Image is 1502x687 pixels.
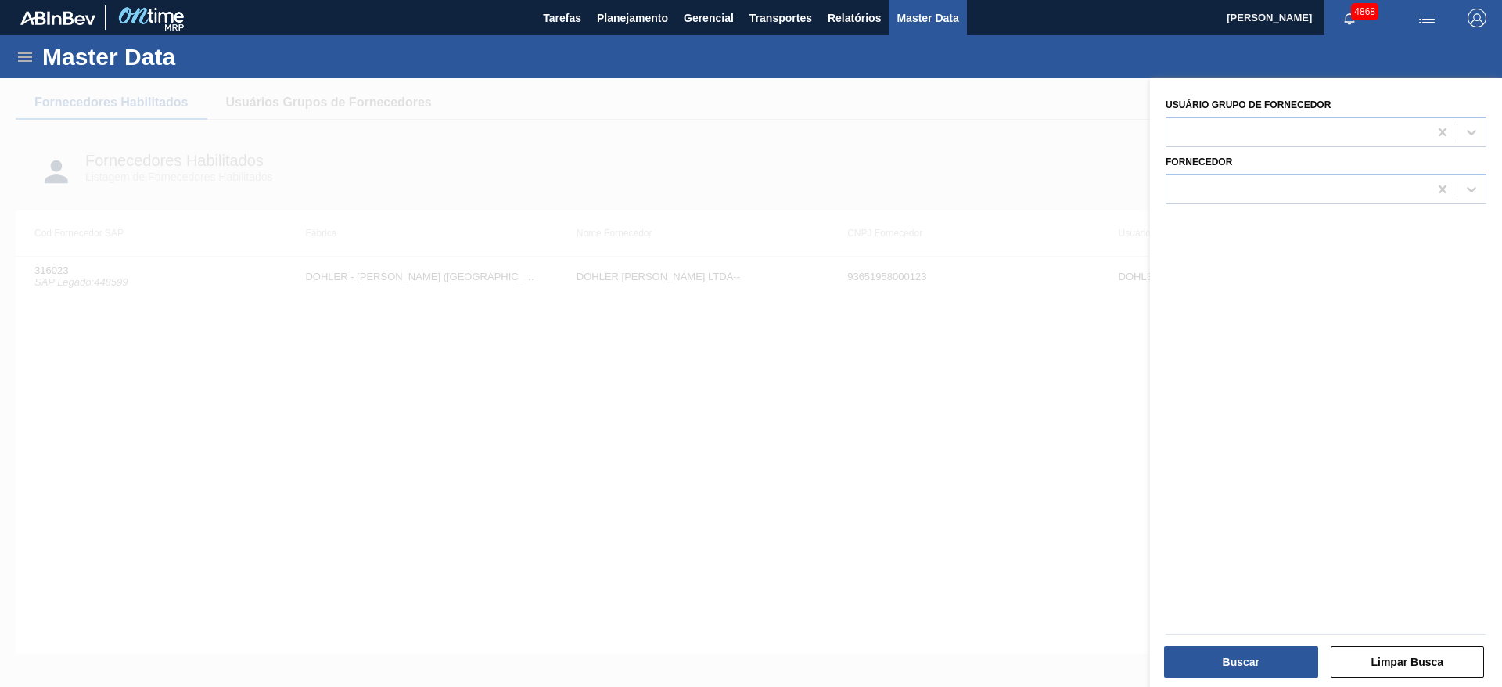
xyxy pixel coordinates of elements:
[897,9,958,27] span: Master Data
[1418,9,1436,27] img: userActions
[1166,156,1232,167] label: Fornecedor
[1324,7,1374,29] button: Notificações
[1331,646,1485,678] button: Limpar Busca
[749,9,812,27] span: Transportes
[1164,646,1318,678] button: Buscar
[828,9,881,27] span: Relatórios
[684,9,734,27] span: Gerencial
[1351,3,1378,20] span: 4868
[1166,99,1331,110] label: Usuário Grupo de Fornecedor
[543,9,581,27] span: Tarefas
[1468,9,1486,27] img: Logout
[20,11,95,25] img: TNhmsLtSVTkK8tSr43FrP2fwEKptu5GPRR3wAAAABJRU5ErkJggg==
[597,9,668,27] span: Planejamento
[42,48,320,66] h1: Master Data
